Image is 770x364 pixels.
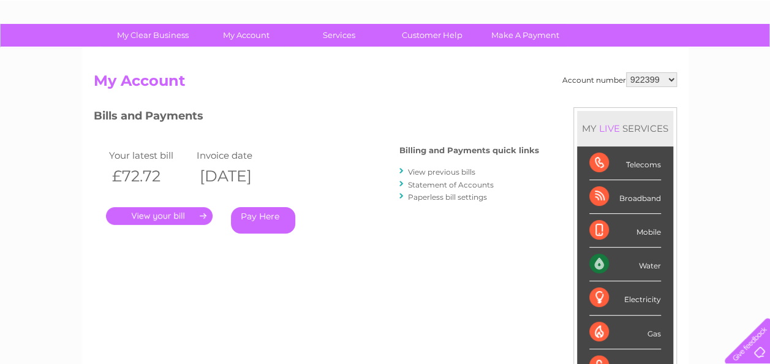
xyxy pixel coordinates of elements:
td: Invoice date [194,147,282,164]
div: Broadband [589,180,661,214]
a: Energy [585,52,612,61]
a: Contact [689,52,719,61]
a: . [106,207,213,225]
div: Account number [562,72,677,87]
a: Make A Payment [475,24,576,47]
div: Clear Business is a trading name of Verastar Limited (registered in [GEOGRAPHIC_DATA] No. 3667643... [96,7,675,59]
a: Paperless bill settings [408,192,487,202]
a: Water [554,52,578,61]
th: £72.72 [106,164,194,189]
a: Customer Help [382,24,483,47]
h3: Bills and Payments [94,107,539,129]
a: Pay Here [231,207,295,233]
div: Gas [589,316,661,349]
div: LIVE [597,123,622,134]
div: Telecoms [589,146,661,180]
a: Telecoms [619,52,656,61]
a: View previous bills [408,167,475,176]
a: My Clear Business [102,24,203,47]
div: Electricity [589,281,661,315]
a: 0333 014 3131 [539,6,624,21]
a: Statement of Accounts [408,180,494,189]
div: MY SERVICES [577,111,673,146]
th: [DATE] [194,164,282,189]
a: Services [289,24,390,47]
h2: My Account [94,72,677,96]
div: Mobile [589,214,661,248]
h4: Billing and Payments quick links [399,146,539,155]
a: My Account [195,24,296,47]
a: Blog [663,52,681,61]
img: logo.png [27,32,89,69]
a: Log out [730,52,758,61]
td: Your latest bill [106,147,194,164]
div: Water [589,248,661,281]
